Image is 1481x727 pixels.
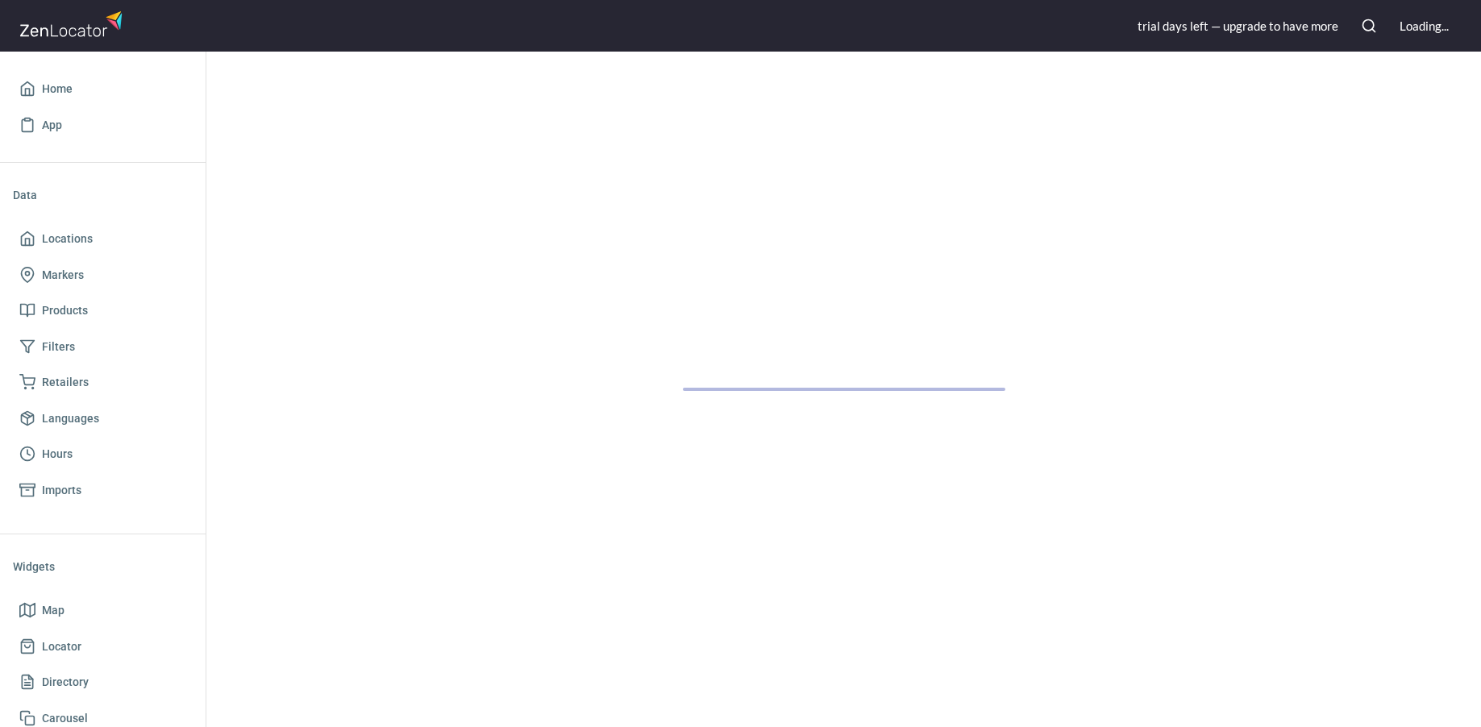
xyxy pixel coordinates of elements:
span: Markers [42,265,84,285]
a: Products [13,293,193,329]
a: Markers [13,257,193,293]
a: Directory [13,664,193,700]
a: Home [13,71,193,107]
span: Locations [42,229,93,249]
li: Data [13,176,193,214]
button: Search [1351,8,1387,44]
span: Filters [42,337,75,357]
li: Widgets [13,547,193,586]
a: Map [13,592,193,629]
span: Directory [42,672,89,692]
a: App [13,107,193,143]
span: Home [42,79,73,99]
a: Filters [13,329,193,365]
a: Locator [13,629,193,665]
div: trial day s left — upgrade to have more [1138,18,1338,35]
a: Imports [13,472,193,509]
span: Imports [42,480,81,501]
span: Retailers [42,372,89,393]
span: Locator [42,637,81,657]
span: Languages [42,409,99,429]
span: Hours [42,444,73,464]
span: Products [42,301,88,321]
span: App [42,115,62,135]
a: Locations [13,221,193,257]
img: zenlocator [19,6,127,41]
span: Map [42,600,64,621]
div: Loading... [1400,18,1449,35]
a: Hours [13,436,193,472]
a: Languages [13,401,193,437]
a: Retailers [13,364,193,401]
